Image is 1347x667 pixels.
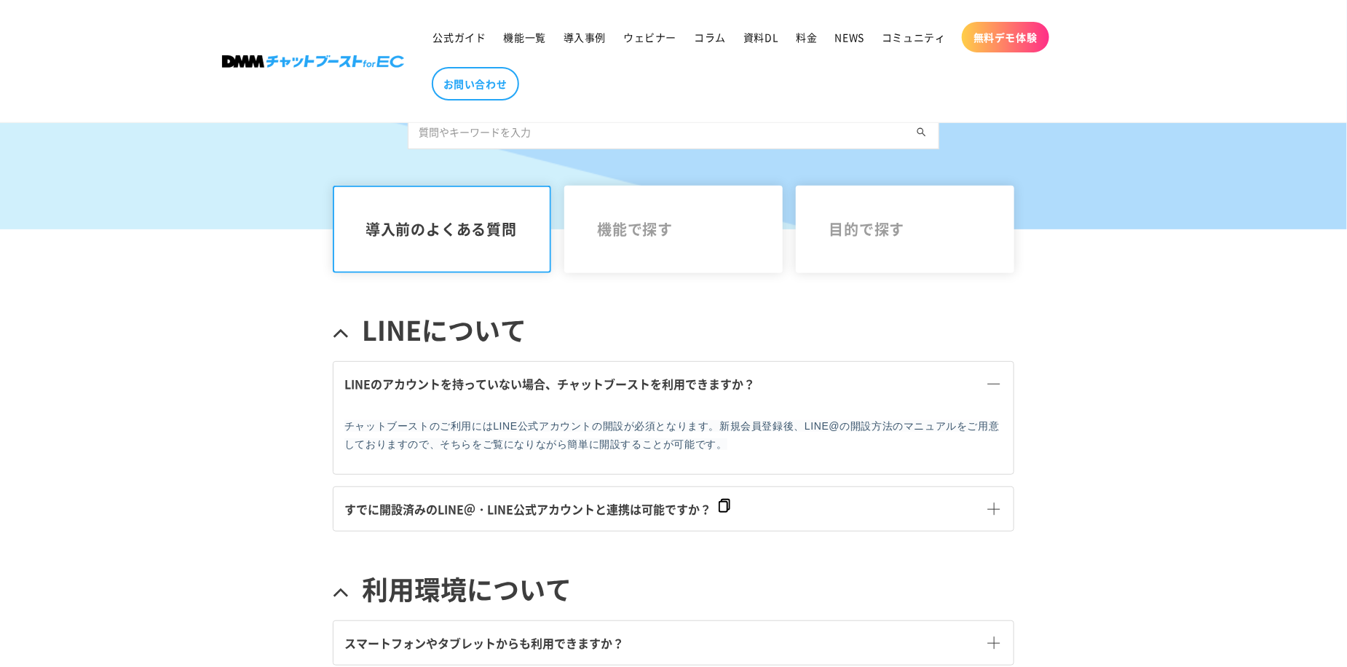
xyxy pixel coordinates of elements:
[835,31,864,44] span: NEWS
[333,362,1014,406] a: LINEのアカウントを持っていない場合、チャットブーストを利用できますか？
[333,487,1014,531] a: すでに開設済みのLINE＠・LINE公式アカウントと連携は可能ですか？
[829,221,981,238] span: 目的で探す
[873,22,955,52] a: コミュニティ
[366,221,518,238] span: 導入前のよくある質問
[694,31,726,44] span: コラム
[408,114,939,149] input: 質問やキーワードを入力
[796,186,1014,273] a: 目的で探す
[222,55,404,68] img: 株式会社DMM Boost
[333,621,1014,665] a: スマートフォンやタブレットからも利用できますか？
[495,22,555,52] a: 機能一覧
[917,127,926,137] img: Search
[443,77,507,90] span: お問い合わせ
[555,22,615,52] a: 導入事例
[623,31,676,44] span: ウェビナー
[615,22,685,52] a: ウェビナー
[433,31,486,44] span: 公式ガイド
[333,298,1014,361] a: LINEについて
[344,500,711,518] span: すでに開設済みのLINE＠・LINE公式アカウントと連携は可能ですか？
[344,634,624,652] span: スマートフォンやタブレットからも利用できますか？
[333,186,551,273] a: 導入前のよくある質問
[432,67,519,100] a: お問い合わせ
[743,31,778,44] span: 資料DL
[344,420,999,450] span: チャットブーストのご利用にはLINE公式アカウントの開設が必須となります。新規会員登録後、LINE@の開設方法のマニュアルをご用意しておりますので、そちらをご覧になりながら簡単に開設することが可...
[504,31,546,44] span: 機能一覧
[333,557,1014,620] a: 利用環境について
[797,31,818,44] span: 料金
[564,31,606,44] span: 導入事例
[973,31,1038,44] span: 無料デモ体験
[962,22,1049,52] a: 無料デモ体験
[788,22,826,52] a: 料金
[564,186,783,273] a: 機能で探す
[826,22,873,52] a: NEWS
[362,312,526,347] span: LINEについて
[735,22,787,52] a: 資料DL
[362,572,572,606] span: 利用環境について
[882,31,946,44] span: コミュニティ
[344,375,755,392] span: LINEのアカウントを持っていない場合、チャットブーストを利用できますか？
[685,22,735,52] a: コラム
[597,221,750,238] span: 機能で探す
[424,22,495,52] a: 公式ガイド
